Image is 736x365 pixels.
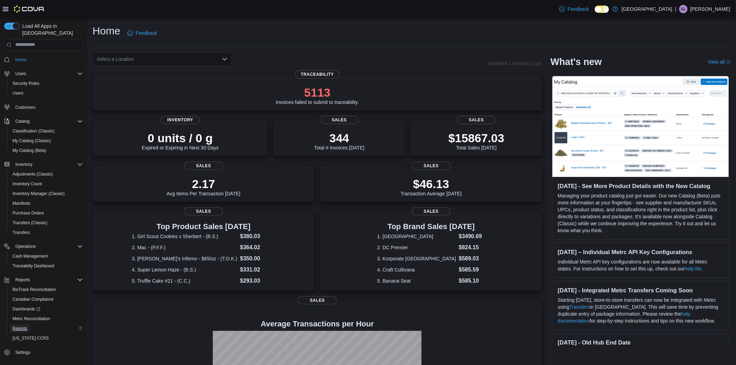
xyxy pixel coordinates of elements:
span: Inventory [15,162,32,167]
span: Inventory Manager (Classic) [13,191,65,196]
span: Traceabilty Dashboard [10,262,83,270]
span: Adjustments (Classic) [10,170,83,178]
span: Adjustments (Classic) [13,171,53,177]
a: My Catalog (Beta) [10,146,49,155]
span: Inventory [13,160,83,169]
span: Sales [412,162,451,170]
span: Users [13,90,23,96]
button: Purchase Orders [7,208,86,218]
span: Transfers (Classic) [13,220,47,226]
p: [GEOGRAPHIC_DATA] [622,5,672,13]
span: BioTrack Reconciliation [10,285,83,294]
dt: 1. [GEOGRAPHIC_DATA] [377,233,456,240]
a: Transfers (Classic) [10,219,50,227]
button: Cash Management [7,251,86,261]
button: Reports [7,324,86,333]
button: Canadian Compliance [7,294,86,304]
a: Dashboards [7,304,86,314]
button: Transfers (Classic) [7,218,86,228]
dd: $3490.69 [459,232,485,241]
span: Traceability [295,70,339,79]
span: Canadian Compliance [13,297,54,302]
input: Dark Mode [595,6,609,13]
span: Washington CCRS [10,334,83,342]
p: Managing your product catalog just got easier. Our new Catalog (Beta) puts more information at yo... [558,192,723,234]
span: Users [15,71,26,76]
div: Avg Items Per Transaction [DATE] [167,177,240,196]
span: Reports [13,276,83,284]
span: Settings [13,348,83,357]
div: Transaction Average [DATE] [401,177,462,196]
a: Users [10,89,26,97]
p: | [675,5,677,13]
p: $46.13 [401,177,462,191]
span: Security Roles [10,79,83,88]
a: Inventory Count [10,180,45,188]
dt: 1. Girl Scout Cookies x Sherbert - (B.S.) [132,233,237,240]
button: Adjustments (Classic) [7,169,86,179]
a: [US_STATE] CCRS [10,334,51,342]
span: Dashboards [10,305,83,313]
span: Catalog [13,117,83,125]
button: Inventory Manager (Classic) [7,189,86,198]
span: Dashboards [13,306,40,312]
dt: 2. Mac - (P.F.F.) [132,244,237,251]
span: Metrc Reconciliation [13,316,50,322]
button: Catalog [13,117,32,125]
button: Security Roles [7,79,86,88]
span: Manifests [13,201,30,206]
p: 5113 [276,86,359,99]
h3: [DATE] - See More Product Details with the New Catalog [558,182,723,189]
span: Classification (Classic) [13,128,55,134]
span: BioTrack Reconciliation [13,287,56,292]
a: Transfers [569,304,590,310]
a: Feedback [557,2,592,16]
svg: External link [726,60,730,64]
h3: [DATE] - Old Hub End Date [558,339,723,346]
h4: Average Transactions per Hour [98,320,537,328]
button: Customers [1,102,86,112]
a: My Catalog (Classic) [10,137,54,145]
a: Inventory Manager (Classic) [10,189,67,198]
button: Manifests [7,198,86,208]
dd: $350.00 [240,254,275,263]
h1: Home [93,24,120,38]
img: Cova [14,6,45,13]
a: Purchase Orders [10,209,47,217]
a: Metrc Reconciliation [10,315,53,323]
button: Users [7,88,86,98]
button: Classification (Classic) [7,126,86,136]
a: Feedback [125,26,160,40]
p: [PERSON_NAME] [690,5,730,13]
a: Cash Management [10,252,50,260]
h3: [DATE] – Individual Metrc API Key Configurations [558,249,723,255]
button: Inventory [13,160,35,169]
dt: 2. DC Premier [377,244,456,251]
span: Manifests [10,199,83,208]
a: Customers [13,103,38,112]
dd: $380.03 [240,232,275,241]
span: Security Roles [13,81,39,86]
a: Canadian Compliance [10,295,56,303]
button: [US_STATE] CCRS [7,333,86,343]
button: Catalog [1,116,86,126]
a: Manifests [10,199,33,208]
div: Total # Invoices [DATE] [314,131,364,151]
span: Inventory Count [13,181,42,187]
dd: $331.02 [240,266,275,274]
dd: $585.10 [459,277,485,285]
span: Feedback [136,30,157,36]
button: Home [1,55,86,65]
span: Metrc Reconciliation [10,315,83,323]
dd: $589.03 [459,254,485,263]
dt: 5. Banana Seat [377,277,456,284]
button: Users [1,69,86,79]
span: Traceabilty Dashboard [13,263,54,269]
dd: $585.59 [459,266,485,274]
a: BioTrack Reconciliation [10,285,59,294]
dt: 4. Super Lemon Haze - (B.S.) [132,266,237,273]
a: Adjustments (Classic) [10,170,56,178]
span: Sales [320,116,359,124]
div: Angel Little [679,5,688,13]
